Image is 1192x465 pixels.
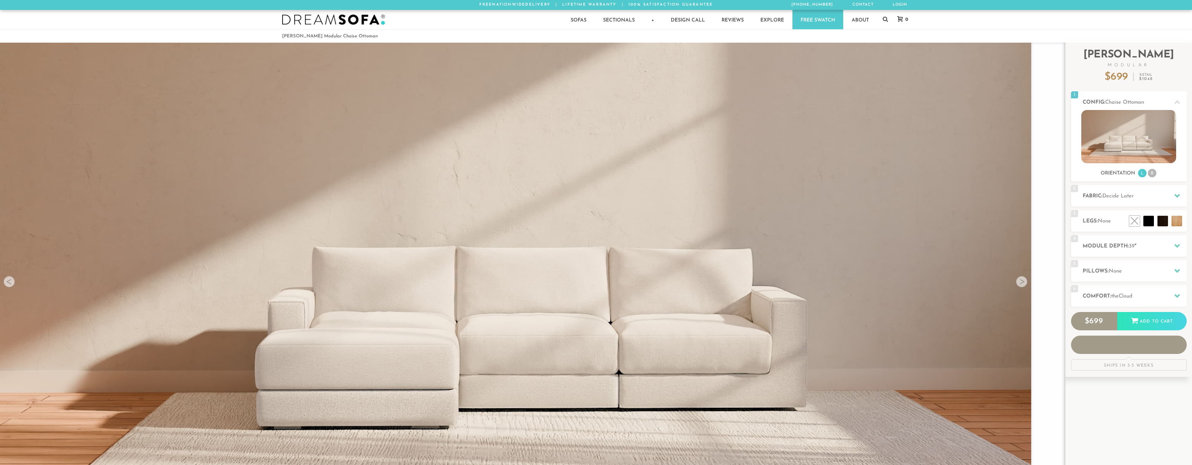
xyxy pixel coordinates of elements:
[1071,359,1187,371] div: Ships in 3-5 Weeks
[792,10,843,29] a: Free Swatch
[1142,77,1153,81] span: 1048
[1148,169,1156,177] li: R
[663,10,713,29] a: Design Call
[1083,292,1187,300] h2: Comfort:
[1138,169,1147,177] li: L
[1071,63,1187,67] span: Modular
[904,17,908,22] span: 0
[282,14,385,25] img: DreamSofa - Inspired By Life, Designed By You
[844,10,877,29] a: About
[1083,267,1187,275] h2: Pillows:
[1081,110,1176,163] img: landon-sofa-no_legs-no_pillows-1.jpg
[1101,170,1135,177] h3: Orientation
[1111,72,1128,82] span: 699
[752,10,792,29] a: Explore
[1105,100,1144,105] span: Chaise Ottoman
[1119,294,1132,299] span: Cloud
[1109,269,1122,274] span: None
[1083,192,1187,200] h2: Fabric:
[1117,312,1187,331] div: Add to Cart
[1102,194,1134,199] span: Decide Later
[1139,77,1153,81] em: $
[643,10,662,29] a: +
[1071,91,1078,98] span: 1
[1105,72,1128,82] p: $
[622,3,624,7] span: |
[555,3,557,7] span: |
[1111,294,1119,299] span: the
[492,3,525,7] em: Nationwide
[1071,210,1078,217] span: 3
[713,10,752,29] a: Reviews
[1139,73,1153,81] p: Retail
[595,10,643,29] a: Sectionals
[1129,244,1135,249] span: 39
[562,10,595,29] a: Sofas
[1071,260,1078,267] span: 5
[1071,285,1078,292] span: 6
[1071,235,1078,242] span: 4
[1089,317,1103,325] span: 699
[282,31,378,41] li: [PERSON_NAME] Modular Chaise Ottoman
[890,16,912,23] a: 0
[1071,185,1078,192] span: 2
[1083,217,1187,225] h2: Legs:
[1071,50,1187,67] h2: [PERSON_NAME]
[1098,219,1111,224] span: None
[1083,98,1187,106] h2: Config:
[1083,242,1187,250] h2: Module Depth: "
